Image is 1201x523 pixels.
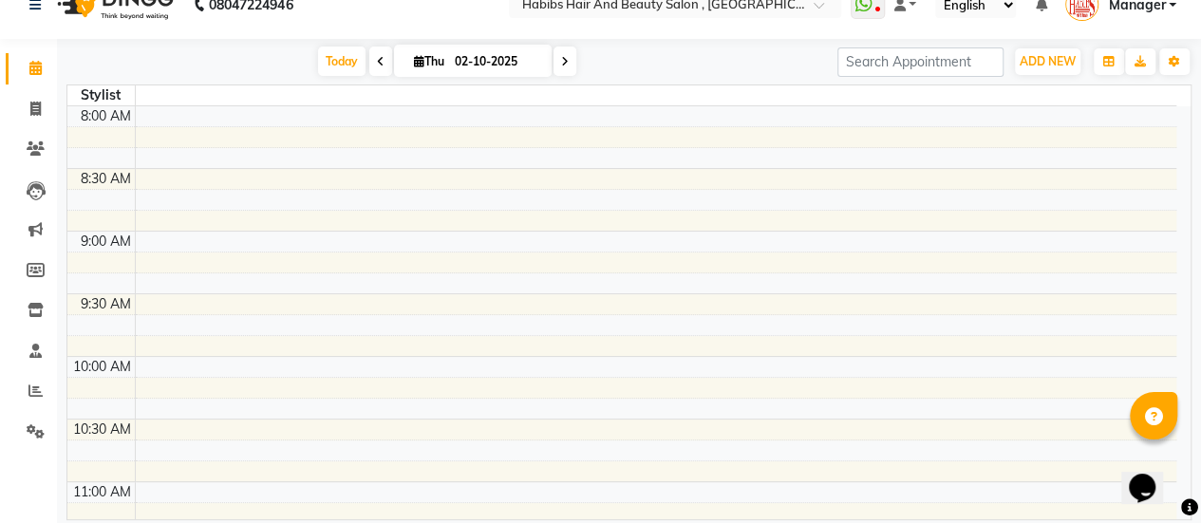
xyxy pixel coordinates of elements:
iframe: chat widget [1121,447,1182,504]
div: 9:00 AM [77,232,135,252]
div: Stylist [67,85,135,105]
div: 11:00 AM [69,482,135,502]
button: ADD NEW [1015,48,1080,75]
span: Today [318,47,366,76]
div: 8:00 AM [77,106,135,126]
span: ADD NEW [1020,54,1076,68]
div: 8:30 AM [77,169,135,189]
input: Search Appointment [837,47,1004,77]
span: Thu [409,54,449,68]
div: 10:30 AM [69,420,135,439]
div: 9:30 AM [77,294,135,314]
input: 2025-10-02 [449,47,544,76]
div: 10:00 AM [69,357,135,377]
